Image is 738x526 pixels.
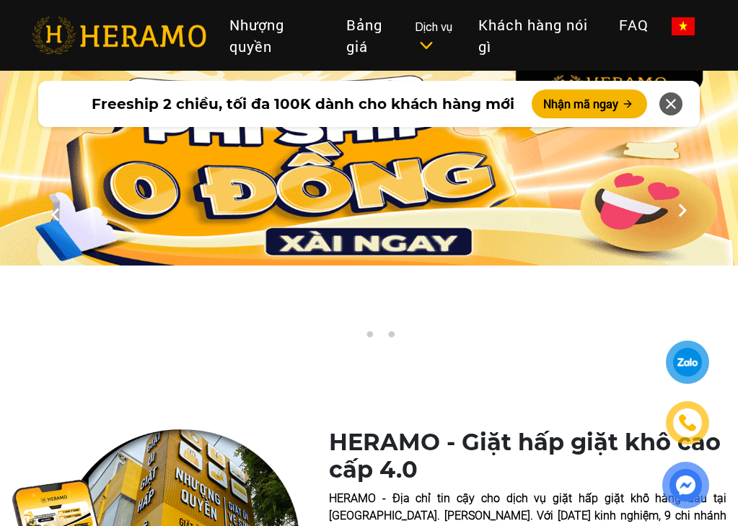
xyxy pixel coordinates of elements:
[668,403,708,443] a: phone-icon
[607,8,660,41] a: FAQ
[384,330,398,345] button: 3
[362,330,377,345] button: 2
[532,89,647,118] button: Nhận mã ngay
[672,17,695,35] img: vn-flag.png
[329,429,726,484] h1: HERAMO - Giặt hấp giặt khô cao cấp 4.0
[415,18,467,53] div: Dịch vụ
[677,413,698,434] img: phone-icon
[467,8,607,63] a: Khách hàng nói gì
[335,8,414,63] a: Bảng giá
[218,8,335,63] a: Nhượng quyền
[341,330,355,345] button: 1
[92,93,514,115] span: Freeship 2 chiều, tối đa 100K dành cho khách hàng mới
[418,38,434,53] img: subToggleIcon
[32,17,206,54] img: heramo-logo.png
